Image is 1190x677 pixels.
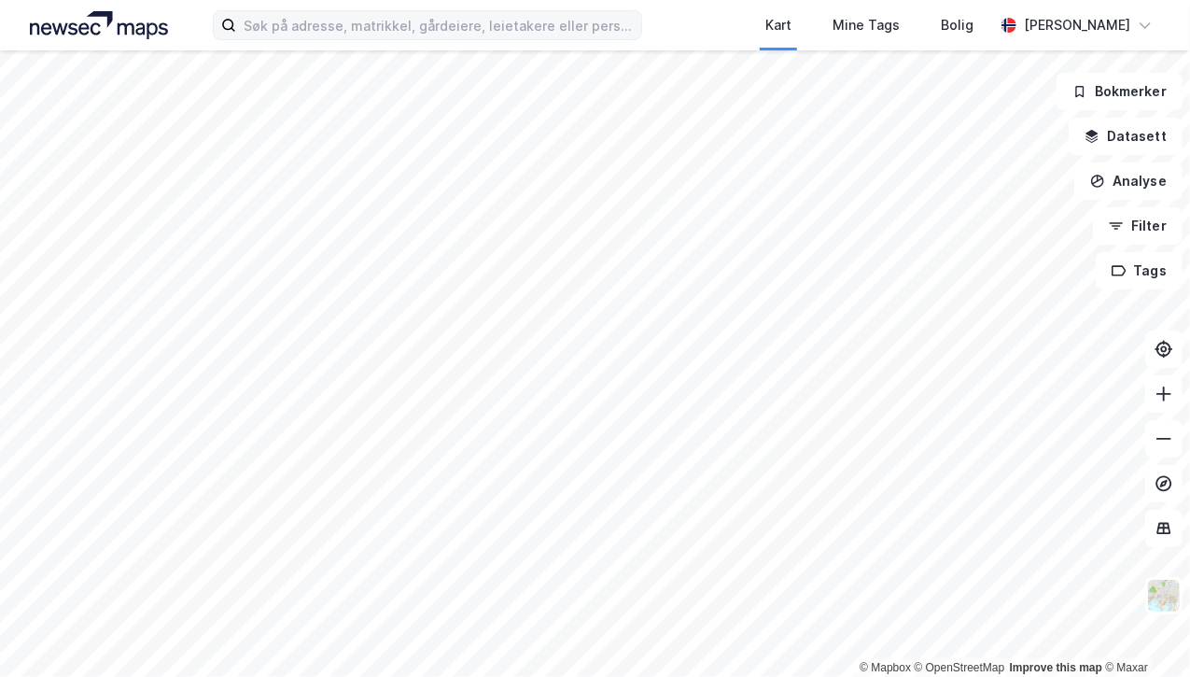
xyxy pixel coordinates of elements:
[1057,73,1183,110] button: Bokmerker
[1024,14,1130,36] div: [PERSON_NAME]
[236,11,641,39] input: Søk på adresse, matrikkel, gårdeiere, leietakere eller personer
[1097,587,1190,677] iframe: Chat Widget
[833,14,900,36] div: Mine Tags
[1069,118,1183,155] button: Datasett
[860,661,911,674] a: Mapbox
[30,11,168,39] img: logo.a4113a55bc3d86da70a041830d287a7e.svg
[1010,661,1102,674] a: Improve this map
[1096,252,1183,289] button: Tags
[1074,162,1183,200] button: Analyse
[915,661,1005,674] a: OpenStreetMap
[1097,587,1190,677] div: Kontrollprogram for chat
[941,14,973,36] div: Bolig
[1093,207,1183,245] button: Filter
[1146,578,1182,614] img: Z
[765,14,791,36] div: Kart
